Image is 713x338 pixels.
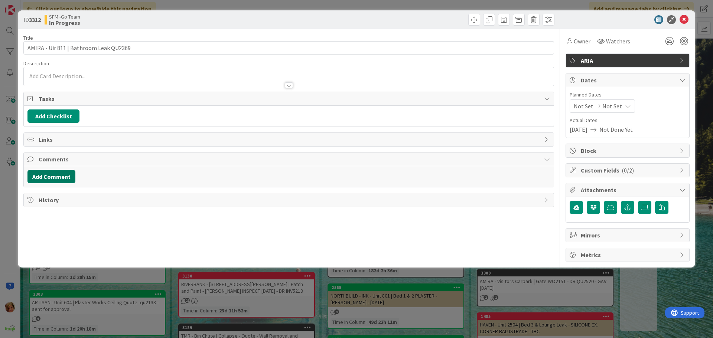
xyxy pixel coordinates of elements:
[23,60,49,67] span: Description
[574,37,590,46] span: Owner
[581,56,676,65] span: ARIA
[23,15,41,24] span: ID
[39,135,540,144] span: Links
[39,196,540,204] span: History
[27,170,75,183] button: Add Comment
[602,102,622,111] span: Not Set
[570,117,686,124] span: Actual Dates
[581,250,676,259] span: Metrics
[574,102,593,111] span: Not Set
[49,14,80,20] span: SFM -Go Team
[581,146,676,155] span: Block
[39,94,540,103] span: Tasks
[581,186,676,194] span: Attachments
[23,41,554,55] input: type card name here...
[622,167,634,174] span: ( 0/2 )
[570,125,587,134] span: [DATE]
[581,166,676,175] span: Custom Fields
[606,37,630,46] span: Watchers
[39,155,540,164] span: Comments
[599,125,633,134] span: Not Done Yet
[570,91,686,99] span: Planned Dates
[16,1,34,10] span: Support
[581,231,676,240] span: Mirrors
[49,20,80,26] b: In Progress
[27,109,79,123] button: Add Checklist
[23,35,33,41] label: Title
[581,76,676,85] span: Dates
[29,16,41,23] b: 3312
